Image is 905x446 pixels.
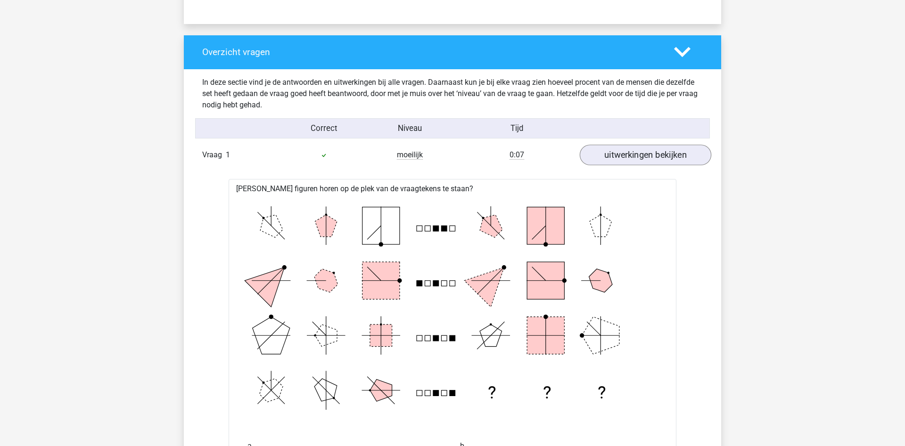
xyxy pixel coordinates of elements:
div: Tijd [452,122,581,134]
span: 1 [226,150,230,159]
span: moeilijk [397,150,423,160]
text: ? [543,382,551,403]
text: ? [598,382,607,403]
div: In deze sectie vind je de antwoorden en uitwerkingen bij alle vragen. Daarnaast kun je bij elke v... [195,77,710,111]
div: Correct [281,122,367,134]
span: 0:07 [510,150,524,160]
span: Vraag [202,149,226,161]
div: Niveau [367,122,452,134]
text: ? [488,382,497,403]
a: uitwerkingen bekijken [580,145,711,165]
h4: Overzicht vragen [202,47,660,57]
